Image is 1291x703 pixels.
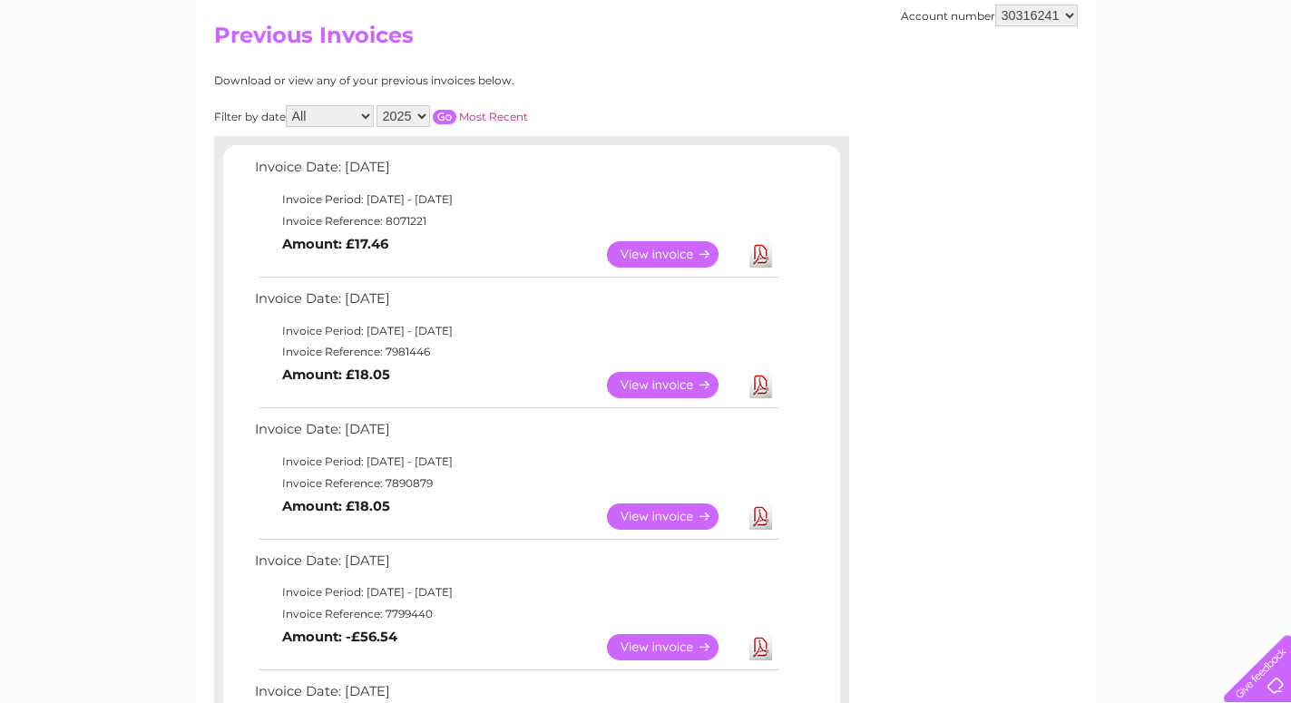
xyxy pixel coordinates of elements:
[282,629,397,645] b: Amount: -£56.54
[1017,77,1057,91] a: Energy
[607,241,740,268] a: View
[901,5,1078,26] div: Account number
[250,451,781,473] td: Invoice Period: [DATE] - [DATE]
[214,23,1078,57] h2: Previous Invoices
[972,77,1006,91] a: Water
[607,503,740,530] a: View
[1068,77,1122,91] a: Telecoms
[749,503,772,530] a: Download
[282,498,390,514] b: Amount: £18.05
[250,581,781,603] td: Invoice Period: [DATE] - [DATE]
[1231,77,1274,91] a: Log out
[607,634,740,660] a: View
[250,320,781,342] td: Invoice Period: [DATE] - [DATE]
[214,74,690,87] div: Download or view any of your previous invoices below.
[250,473,781,494] td: Invoice Reference: 7890879
[749,634,772,660] a: Download
[250,417,781,451] td: Invoice Date: [DATE]
[459,110,528,123] a: Most Recent
[749,372,772,398] a: Download
[250,287,781,320] td: Invoice Date: [DATE]
[749,241,772,268] a: Download
[1133,77,1159,91] a: Blog
[250,189,781,210] td: Invoice Period: [DATE] - [DATE]
[45,47,138,103] img: logo.png
[282,366,390,383] b: Amount: £18.05
[218,10,1075,88] div: Clear Business is a trading name of Verastar Limited (registered in [GEOGRAPHIC_DATA] No. 3667643...
[607,372,740,398] a: View
[282,236,388,252] b: Amount: £17.46
[214,105,690,127] div: Filter by date
[250,549,781,582] td: Invoice Date: [DATE]
[250,603,781,625] td: Invoice Reference: 7799440
[250,210,781,232] td: Invoice Reference: 8071221
[1170,77,1215,91] a: Contact
[250,155,781,189] td: Invoice Date: [DATE]
[250,341,781,363] td: Invoice Reference: 7981446
[949,9,1074,32] a: 0333 014 3131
